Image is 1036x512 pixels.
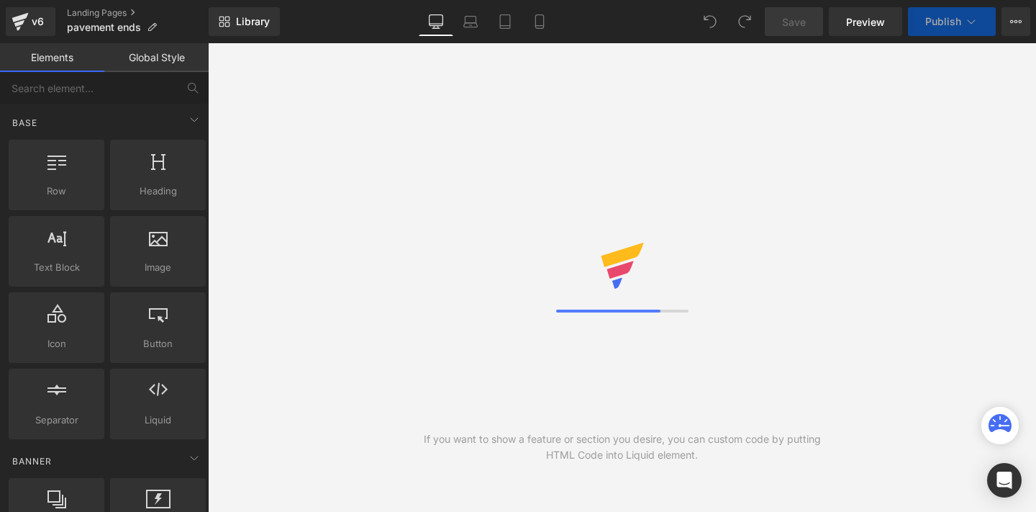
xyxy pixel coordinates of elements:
[846,14,885,30] span: Preview
[11,116,39,130] span: Base
[6,7,55,36] a: v6
[1001,7,1030,36] button: More
[13,336,100,351] span: Icon
[453,7,488,36] a: Laptop
[415,431,830,463] div: If you want to show a feature or section you desire, you can custom code by putting HTML Code int...
[236,15,270,28] span: Library
[67,7,209,19] a: Landing Pages
[488,7,522,36] a: Tablet
[67,22,141,33] span: pavement ends
[114,413,201,428] span: Liquid
[522,7,557,36] a: Mobile
[11,454,53,468] span: Banner
[419,7,453,36] a: Desktop
[114,260,201,275] span: Image
[908,7,996,36] button: Publish
[782,14,806,30] span: Save
[29,12,47,31] div: v6
[13,413,100,428] span: Separator
[13,260,100,275] span: Text Block
[104,43,209,72] a: Global Style
[114,336,201,351] span: Button
[829,7,902,36] a: Preview
[114,184,201,199] span: Heading
[987,463,1022,498] div: Open Intercom Messenger
[730,7,759,36] button: Redo
[925,16,961,27] span: Publish
[696,7,724,36] button: Undo
[209,7,280,36] a: New Library
[13,184,100,199] span: Row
